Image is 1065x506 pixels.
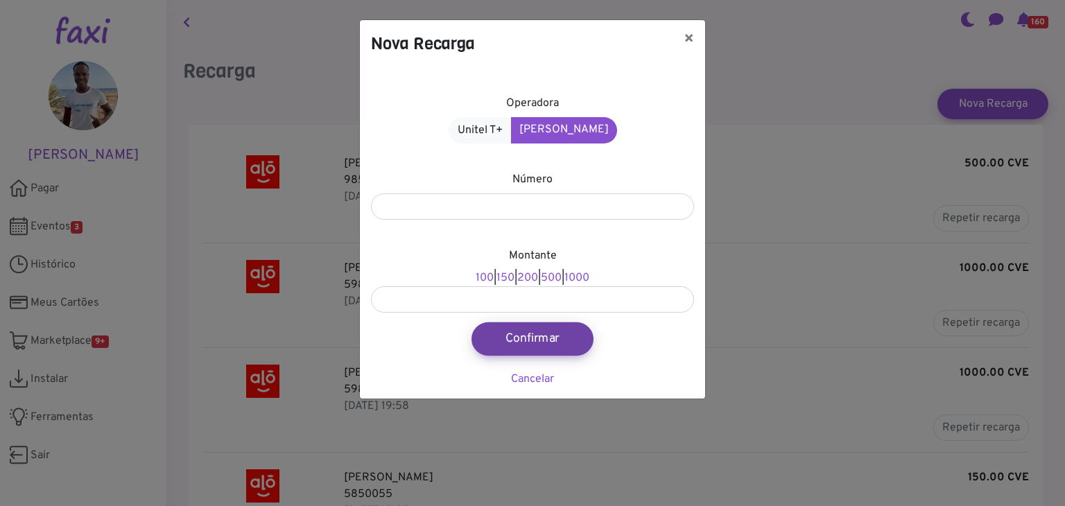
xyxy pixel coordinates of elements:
a: 200 [517,271,538,285]
button: × [673,20,705,59]
a: [PERSON_NAME] [511,117,617,143]
a: 500 [541,271,562,285]
a: 1000 [564,271,589,285]
div: | | | | [371,247,694,313]
label: Operadora [506,95,559,112]
a: Unitel T+ [449,117,512,143]
label: Montante [509,247,557,264]
a: Cancelar [511,372,554,386]
label: Número [512,171,553,188]
a: 100 [476,271,494,285]
h4: Nova Recarga [371,31,475,56]
button: Confirmar [471,322,594,356]
a: 150 [496,271,514,285]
